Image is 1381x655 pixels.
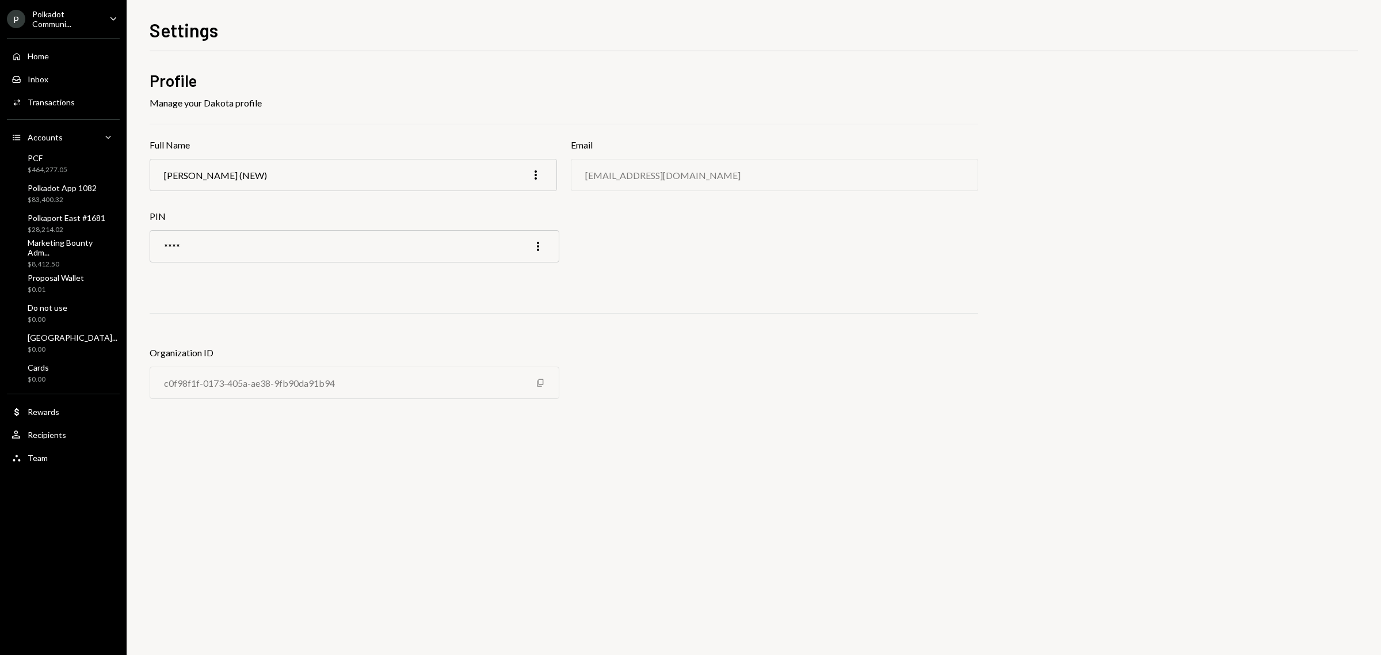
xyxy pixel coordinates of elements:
div: $0.00 [28,345,117,355]
h3: Organization ID [150,346,559,360]
a: Transactions [7,92,120,112]
div: [EMAIL_ADDRESS][DOMAIN_NAME] [585,170,741,181]
div: $0.00 [28,315,67,325]
a: [GEOGRAPHIC_DATA]...$0.00 [7,329,122,357]
div: $0.01 [28,285,84,295]
h2: Profile [150,70,978,92]
div: Proposal Wallet [28,273,84,283]
a: Accounts [7,127,120,147]
div: PCF [28,153,67,163]
div: Polkadot Communi... [32,9,100,29]
div: $464,277.05 [28,165,67,175]
div: Home [28,51,49,61]
a: Recipients [7,424,120,445]
div: P [7,10,25,28]
div: Transactions [28,97,75,107]
div: [PERSON_NAME] (NEW) [164,170,267,181]
div: c0f98f1f-0173-405a-ae38-9fb90da91b94 [164,378,335,389]
a: PCF$464,277.05 [7,150,120,177]
div: Polkadot App 1082 [28,183,97,193]
div: [GEOGRAPHIC_DATA]... [28,333,117,342]
a: Marketing Bounty Adm...$8,412.50 [7,239,120,267]
div: Rewards [28,407,59,417]
h3: PIN [150,210,559,223]
a: Cards$0.00 [7,359,120,387]
div: Polkaport East #1681 [28,213,105,223]
a: Proposal Wallet$0.01 [7,269,120,297]
a: Rewards [7,401,120,422]
div: $28,214.02 [28,225,105,235]
div: Accounts [28,132,63,142]
div: $0.00 [28,375,49,384]
a: Polkadot App 1082$83,400.32 [7,180,120,207]
div: $8,412.50 [28,260,115,269]
div: Team [28,453,48,463]
div: Manage your Dakota profile [150,96,978,110]
div: Inbox [28,74,48,84]
div: Cards [28,363,49,372]
a: Do not use$0.00 [7,299,120,327]
h3: Full Name [150,138,557,152]
h3: Email [571,138,978,152]
a: Inbox [7,68,120,89]
h1: Settings [150,18,218,41]
div: Recipients [28,430,66,440]
div: Do not use [28,303,67,313]
div: Marketing Bounty Adm... [28,238,115,257]
a: Polkaport East #1681$28,214.02 [7,210,120,237]
a: Team [7,447,120,468]
a: Home [7,45,120,66]
div: $83,400.32 [28,195,97,205]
